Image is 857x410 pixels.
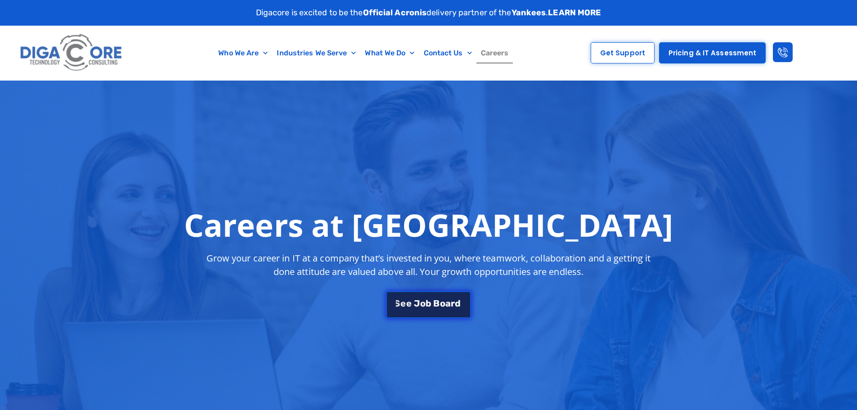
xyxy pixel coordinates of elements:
[420,299,426,308] span: o
[600,50,645,56] span: Get Support
[440,299,445,308] span: o
[184,207,673,243] h1: Careers at [GEOGRAPHIC_DATA]
[445,299,451,308] span: a
[272,43,360,63] a: Industries We Serve
[659,42,766,63] a: Pricing & IT Assessment
[476,43,513,63] a: Careers
[363,8,427,18] strong: Official Acronis
[512,8,546,18] strong: Yankees
[18,30,126,76] img: Digacore logo 1
[198,252,659,279] p: Grow your career in IT at a company that’s invested in you, where teamwork, collaboration and a g...
[400,299,406,308] span: e
[394,299,400,308] span: S
[426,299,431,308] span: b
[451,299,455,308] span: r
[669,50,756,56] span: Pricing & IT Assessment
[548,8,601,18] a: LEARN MORE
[386,291,471,318] a: See Job Board
[433,299,440,308] span: B
[406,299,412,308] span: e
[591,42,655,63] a: Get Support
[419,43,476,63] a: Contact Us
[414,299,420,308] span: J
[214,43,272,63] a: Who We Are
[169,43,559,63] nav: Menu
[455,299,461,308] span: d
[360,43,419,63] a: What We Do
[256,7,601,19] p: Digacore is excited to be the delivery partner of the .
